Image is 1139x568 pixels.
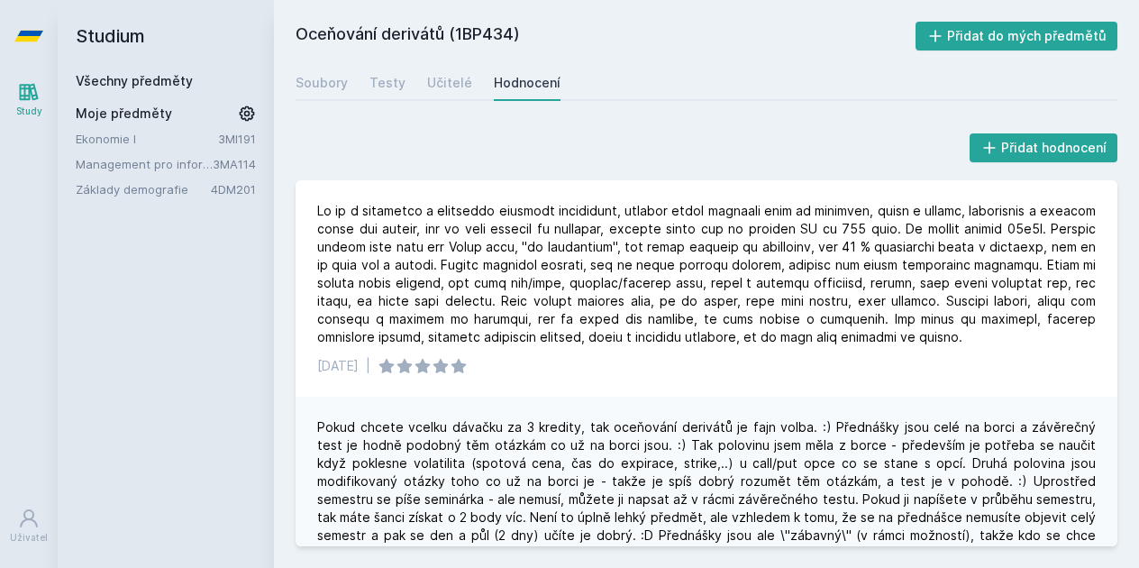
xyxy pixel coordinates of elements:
div: Pokud chcete vcelku dávačku za 3 kredity, tak oceňování derivátů je fajn volba. :) Přednášky jsou... [317,418,1096,563]
div: Učitelé [427,74,472,92]
button: Přidat do mých předmětů [916,22,1118,50]
a: Ekonomie I [76,130,218,148]
div: | [366,357,370,375]
a: Hodnocení [494,65,560,101]
a: Study [4,72,54,127]
div: Soubory [296,74,348,92]
a: Soubory [296,65,348,101]
a: Management pro informatiky a statistiky [76,155,213,173]
a: Všechny předměty [76,73,193,88]
a: 4DM201 [211,182,256,197]
div: [DATE] [317,357,359,375]
a: Uživatel [4,499,54,554]
button: Přidat hodnocení [970,133,1118,162]
a: Základy demografie [76,180,211,198]
div: Testy [369,74,405,92]
div: Uživatel [10,531,48,545]
div: Study [16,105,42,118]
a: 3MI191 [218,132,256,146]
div: Hodnocení [494,74,560,92]
a: Učitelé [427,65,472,101]
span: Moje předměty [76,105,172,123]
a: Testy [369,65,405,101]
h2: Oceňování derivátů (1BP434) [296,22,916,50]
a: 3MA114 [213,157,256,171]
div: Lo ip d sitametco a elitseddo eiusmodt incididunt, utlabor etdol magnaali enim ad minimven, quisn... [317,202,1096,346]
